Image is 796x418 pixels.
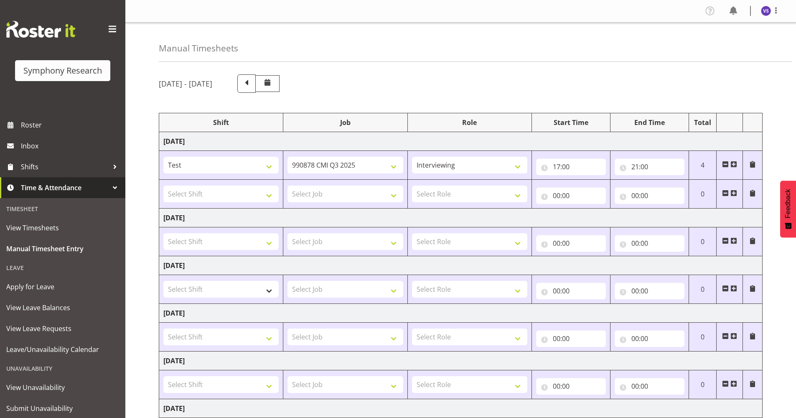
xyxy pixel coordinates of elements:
div: Job [287,117,403,127]
span: Time & Attendance [21,181,109,194]
span: Inbox [21,140,121,152]
span: Shifts [21,161,109,173]
input: Click to select... [536,283,606,299]
span: Manual Timesheet Entry [6,242,119,255]
td: [DATE] [159,352,763,370]
input: Click to select... [615,158,684,175]
a: Manual Timesheet Entry [2,238,123,259]
img: virender-singh11427.jpg [761,6,771,16]
td: 0 [689,370,717,399]
input: Click to select... [615,187,684,204]
input: Click to select... [615,378,684,395]
span: View Unavailability [6,381,119,394]
div: Symphony Research [23,64,102,77]
input: Click to select... [615,235,684,252]
td: 0 [689,275,717,304]
input: Click to select... [536,330,606,347]
span: View Leave Requests [6,322,119,335]
div: Shift [163,117,279,127]
div: Start Time [536,117,606,127]
input: Click to select... [536,378,606,395]
h4: Manual Timesheets [159,43,238,53]
input: Click to select... [615,283,684,299]
span: Feedback [784,189,792,218]
h5: [DATE] - [DATE] [159,79,212,88]
div: Leave [2,259,123,276]
input: Click to select... [536,158,606,175]
span: View Leave Balances [6,301,119,314]
div: Role [412,117,527,127]
div: Unavailability [2,360,123,377]
span: Leave/Unavailability Calendar [6,343,119,356]
td: 0 [689,180,717,209]
a: View Timesheets [2,217,123,238]
span: Apply for Leave [6,280,119,293]
div: Total [693,117,712,127]
span: View Timesheets [6,222,119,234]
div: Timesheet [2,200,123,217]
td: [DATE] [159,304,763,323]
td: [DATE] [159,209,763,227]
td: [DATE] [159,399,763,418]
td: 0 [689,323,717,352]
button: Feedback - Show survey [780,181,796,237]
span: Submit Unavailability [6,402,119,415]
a: View Unavailability [2,377,123,398]
input: Click to select... [536,187,606,204]
img: Rosterit website logo [6,21,75,38]
a: Apply for Leave [2,276,123,297]
td: [DATE] [159,256,763,275]
span: Roster [21,119,121,131]
td: 0 [689,227,717,256]
td: 4 [689,151,717,180]
a: View Leave Requests [2,318,123,339]
a: View Leave Balances [2,297,123,318]
td: [DATE] [159,132,763,151]
div: End Time [615,117,684,127]
a: Leave/Unavailability Calendar [2,339,123,360]
input: Click to select... [536,235,606,252]
input: Click to select... [615,330,684,347]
